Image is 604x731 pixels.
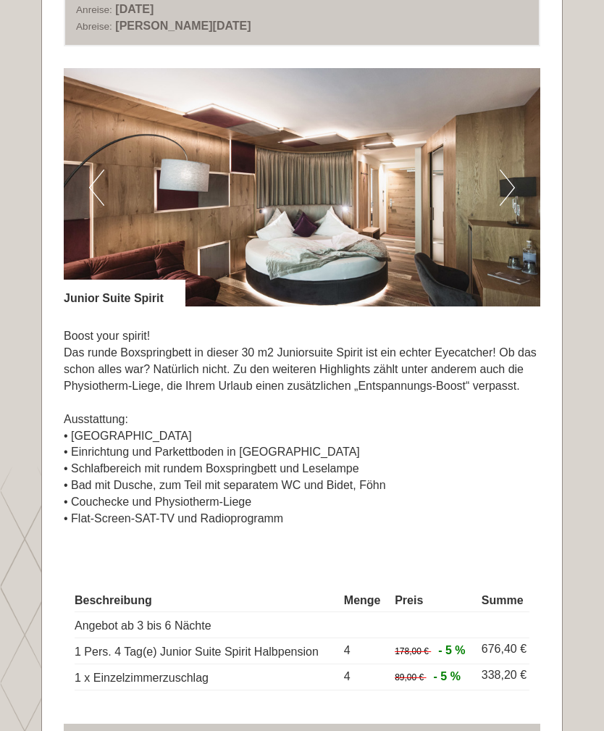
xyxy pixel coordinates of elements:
[395,646,429,656] span: 178,00 €
[434,670,461,682] span: - 5 %
[75,612,338,638] td: Angebot ab 3 bis 6 Nächte
[64,280,185,307] div: Junior Suite Spirit
[115,20,251,32] b: [PERSON_NAME][DATE]
[338,638,389,664] td: 4
[476,638,529,664] td: 676,40 €
[75,664,338,690] td: 1 x Einzelzimmerzuschlag
[476,664,529,690] td: 338,20 €
[64,68,540,306] img: image
[395,672,424,682] span: 89,00 €
[75,638,338,664] td: 1 Pers. 4 Tag(e) Junior Suite Spirit Halbpension
[338,664,389,690] td: 4
[115,3,154,15] b: [DATE]
[76,21,112,32] small: Abreise:
[89,170,104,206] button: Previous
[476,590,529,612] th: Summe
[500,170,515,206] button: Next
[389,590,476,612] th: Preis
[438,644,465,656] span: - 5 %
[75,590,338,612] th: Beschreibung
[64,328,540,527] p: Boost your spirit! Das runde Boxspringbett in dieser 30 m2 Juniorsuite Spirit ist ein echter Eyec...
[76,4,112,15] small: Anreise:
[338,590,389,612] th: Menge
